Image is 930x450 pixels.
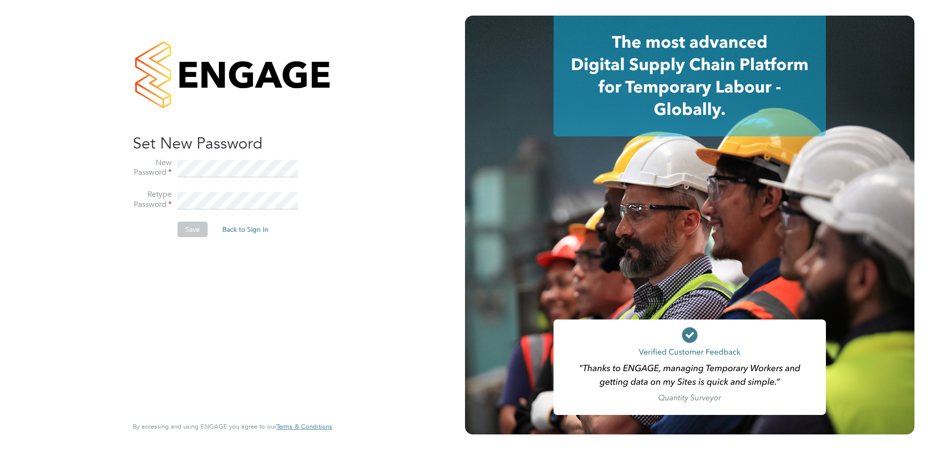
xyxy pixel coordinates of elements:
a: Terms & Conditions [276,423,332,431]
span: By accessing and using ENGAGE you agree to our [133,422,332,431]
label: New Password [133,158,172,178]
button: Save [178,222,208,237]
label: Retype Password [133,189,172,210]
button: Back to Sign In [215,222,276,237]
h2: Set New Password [133,133,322,154]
